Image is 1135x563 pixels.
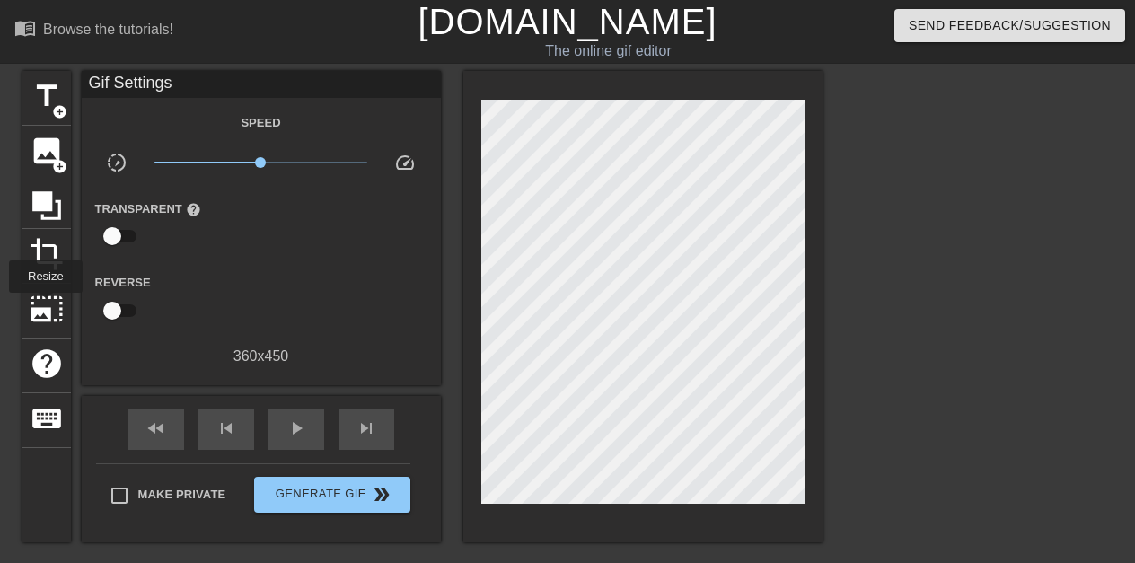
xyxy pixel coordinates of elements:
[30,237,64,271] span: crop
[261,484,402,506] span: Generate Gif
[30,347,64,381] span: help
[82,346,441,367] div: 360 x 450
[394,152,416,173] span: speed
[418,2,717,41] a: [DOMAIN_NAME]
[52,159,67,174] span: add_circle
[909,14,1111,37] span: Send Feedback/Suggestion
[14,17,36,39] span: menu_book
[894,9,1125,42] button: Send Feedback/Suggestion
[254,477,409,513] button: Generate Gif
[241,114,280,132] label: Speed
[138,486,226,504] span: Make Private
[95,200,201,218] label: Transparent
[30,79,64,113] span: title
[106,152,128,173] span: slow_motion_video
[95,274,151,292] label: Reverse
[286,418,307,439] span: play_arrow
[145,418,167,439] span: fast_rewind
[186,202,201,217] span: help
[356,418,377,439] span: skip_next
[387,40,829,62] div: The online gif editor
[30,401,64,435] span: keyboard
[216,418,237,439] span: skip_previous
[52,104,67,119] span: add_circle
[82,71,441,98] div: Gif Settings
[43,22,173,37] div: Browse the tutorials!
[30,292,64,326] span: photo_size_select_large
[30,134,64,168] span: image
[14,17,173,45] a: Browse the tutorials!
[371,484,392,506] span: double_arrow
